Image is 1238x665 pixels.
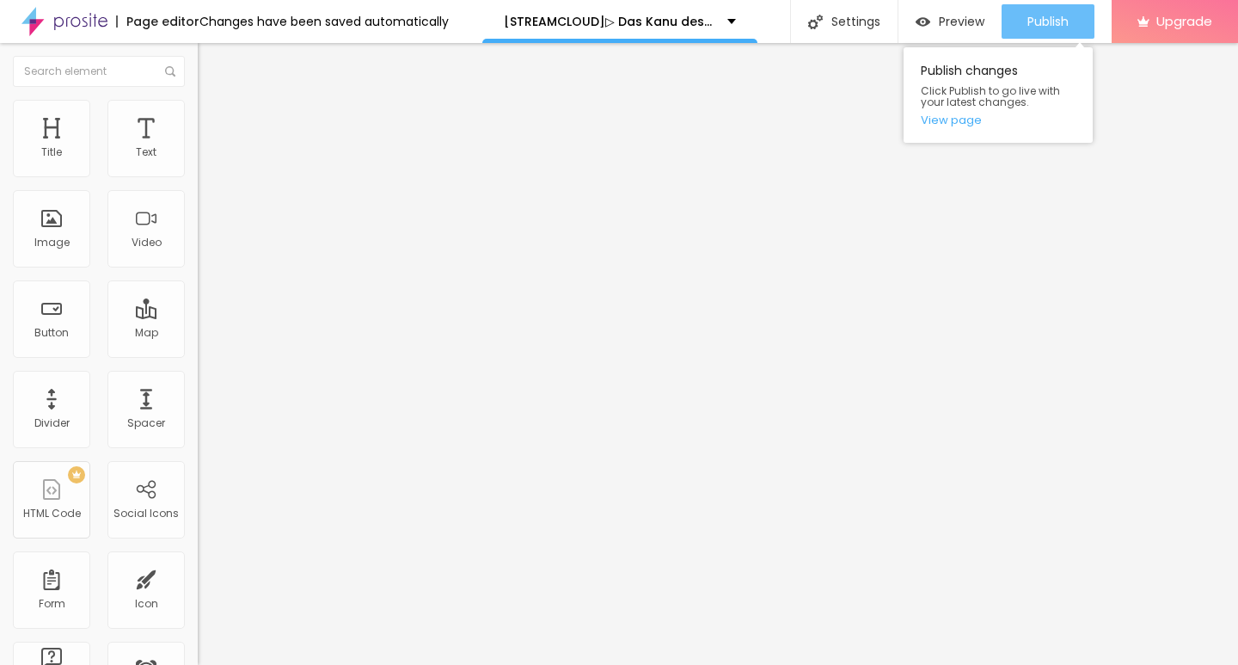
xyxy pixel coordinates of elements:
[34,417,70,429] div: Divider
[23,508,81,520] div: HTML Code
[921,114,1076,126] a: View page
[135,598,158,610] div: Icon
[41,146,62,158] div: Title
[808,15,823,29] img: Icone
[939,15,984,28] span: Preview
[916,15,930,29] img: view-1.svg
[113,508,179,520] div: Social Icons
[198,43,1238,665] iframe: Editor
[116,15,199,28] div: Page editor
[136,146,156,158] div: Text
[13,56,185,87] input: Search element
[1027,15,1069,28] span: Publish
[135,327,158,339] div: Map
[921,85,1076,108] span: Click Publish to go live with your latest changes.
[199,15,449,28] div: Changes have been saved automatically
[165,66,175,77] img: Icone
[132,237,162,249] div: Video
[39,598,65,610] div: Form
[127,417,165,429] div: Spacer
[1002,4,1094,39] button: Publish
[34,237,70,249] div: Image
[504,15,714,28] p: [STREAMCLOUD]▷ Das Kanu des Manitu [PERSON_NAME] Film 2025 Deutsch
[34,327,69,339] div: Button
[904,47,1093,143] div: Publish changes
[1156,14,1212,28] span: Upgrade
[898,4,1002,39] button: Preview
